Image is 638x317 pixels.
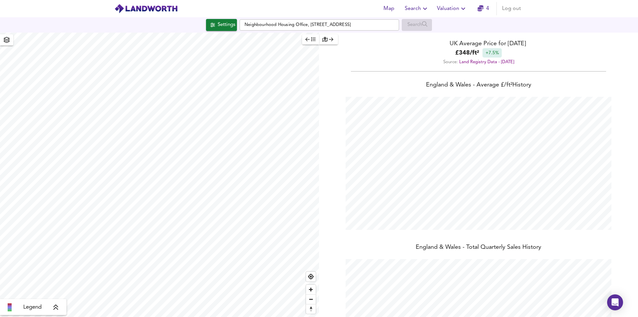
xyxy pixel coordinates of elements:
div: Enable a Source before running a Search [402,19,432,31]
button: Zoom out [306,294,316,304]
button: Search [402,2,432,15]
span: Log out [502,4,521,13]
img: logo [114,4,178,14]
button: Log out [499,2,524,15]
div: England & Wales - Average £/ ft² History [319,81,638,90]
div: Click to configure Search Settings [206,19,237,31]
div: England & Wales - Total Quarterly Sales History [319,243,638,252]
b: £ 348 / ft² [455,49,479,58]
div: UK Average Price for [DATE] [319,39,638,48]
div: Settings [218,21,235,29]
span: Legend [23,303,42,311]
input: Enter a location... [240,19,399,31]
div: Open Intercom Messenger [607,294,623,310]
div: Source: [319,58,638,67]
span: Map [381,4,397,13]
span: Valuation [437,4,467,13]
button: Find my location [306,272,316,281]
div: +7.5% [482,48,502,58]
button: Valuation [434,2,470,15]
button: 4 [473,2,494,15]
button: Zoom in [306,285,316,294]
a: Land Registry Data - [DATE] [459,60,514,64]
button: Settings [206,19,237,31]
button: Reset bearing to north [306,304,316,314]
span: Search [405,4,429,13]
button: Map [378,2,399,15]
a: 4 [478,4,489,13]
